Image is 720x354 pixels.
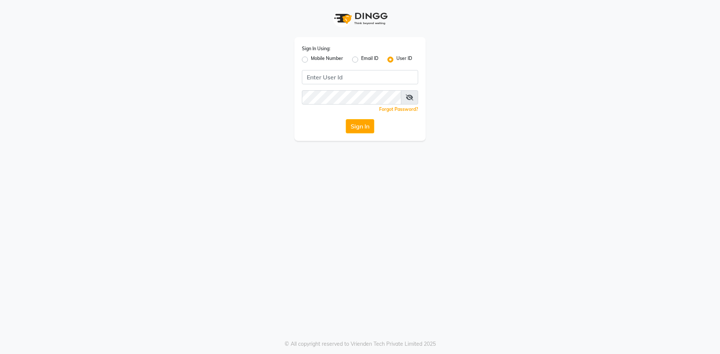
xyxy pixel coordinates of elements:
label: User ID [396,55,412,64]
label: Sign In Using: [302,45,330,52]
input: Username [302,90,401,105]
label: Mobile Number [311,55,343,64]
input: Username [302,70,418,84]
a: Forgot Password? [379,106,418,112]
img: logo1.svg [330,7,390,30]
label: Email ID [361,55,378,64]
button: Sign In [346,119,374,133]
